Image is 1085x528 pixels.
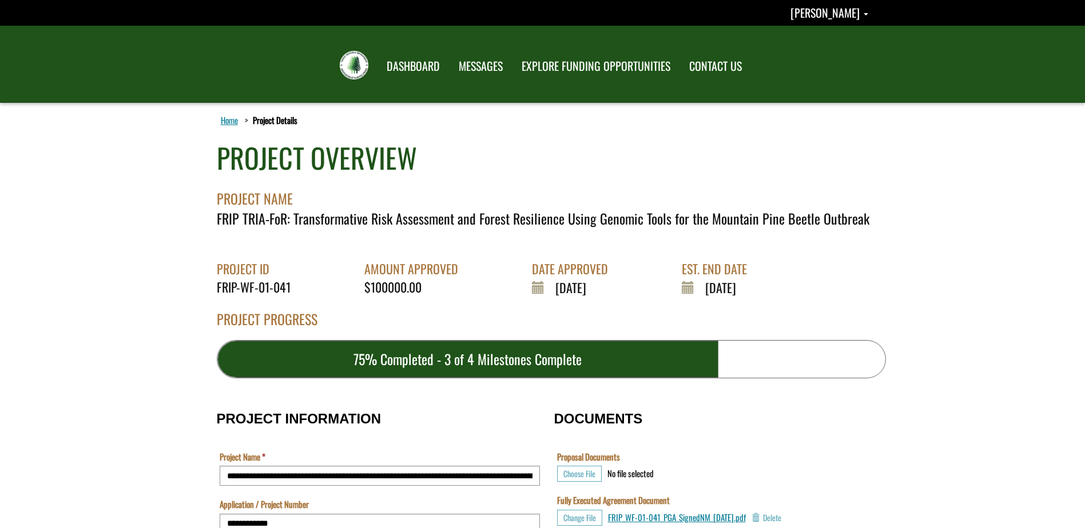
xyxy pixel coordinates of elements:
[682,260,756,278] div: EST. END DATE
[607,467,654,479] div: No file selected
[608,511,746,523] a: FRIP_WF-01-041_PGA_SignedNM_[DATE].pdf
[217,278,299,296] div: FRIP-WF-01-041
[220,466,540,486] input: Project Name
[532,260,617,278] div: DATE APPROVED
[557,494,670,506] label: Fully Executed Agreement Document
[217,138,417,178] div: PROJECT OVERVIEW
[217,209,886,228] div: FRIP TRIA-FoR: Transformative Risk Assessment and Forest Resilience Using Genomic Tools for the M...
[378,52,448,81] a: DASHBOARD
[681,52,750,81] a: CONTACT US
[217,341,718,378] div: 75% Completed - 3 of 4 Milestones Complete
[554,411,869,426] h3: DOCUMENTS
[364,260,467,278] div: AMOUNT APPROVED
[532,278,617,297] div: [DATE]
[790,4,860,21] span: [PERSON_NAME]
[217,260,299,278] div: PROJECT ID
[364,278,467,296] div: $100000.00
[340,51,368,79] img: FRIAA Submissions Portal
[217,178,886,209] div: PROJECT NAME
[752,510,781,526] button: Delete
[682,278,756,297] div: [DATE]
[557,451,620,463] label: Proposal Documents
[242,114,297,126] li: Project Details
[218,113,240,127] a: Home
[557,510,602,526] button: Choose File for Fully Executed Agreement Document
[513,52,679,81] a: EXPLORE FUNDING OPPORTUNITIES
[376,49,750,81] nav: Main Navigation
[220,451,265,463] label: Project Name
[450,52,511,81] a: MESSAGES
[217,411,543,426] h3: PROJECT INFORMATION
[557,466,602,482] button: Choose File for Proposal Documents
[217,309,886,340] div: PROJECT PROGRESS
[220,498,309,510] label: Application / Project Number
[790,4,868,21] a: Nicole Marburg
